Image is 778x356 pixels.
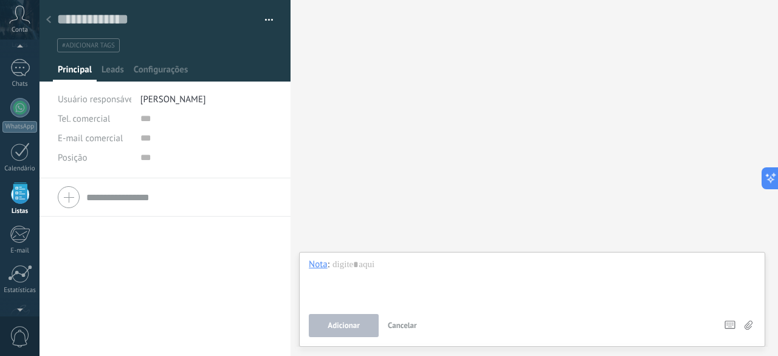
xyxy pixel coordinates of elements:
span: #adicionar tags [62,41,115,50]
button: E-mail comercial [58,128,123,148]
button: Adicionar [309,314,379,337]
div: Estatísticas [2,287,38,295]
div: Chats [2,80,38,88]
div: WhatsApp [2,121,37,133]
span: Tel. comercial [58,113,110,125]
span: [PERSON_NAME] [140,94,206,105]
button: Cancelar [383,314,422,337]
div: Calendário [2,165,38,173]
span: Posição [58,153,87,162]
div: Usuário responsável [58,89,131,109]
span: Adicionar [328,321,360,330]
div: Posição [58,148,131,167]
button: Tel. comercial [58,109,110,128]
span: Configurações [134,64,188,82]
span: E-mail comercial [58,133,123,144]
span: Cancelar [388,320,417,330]
span: Conta [12,26,28,34]
div: E-mail [2,247,38,255]
span: Principal [58,64,92,82]
span: Leads [102,64,124,82]
span: Usuário responsável [58,94,136,105]
div: Listas [2,208,38,215]
span: : [328,259,329,271]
